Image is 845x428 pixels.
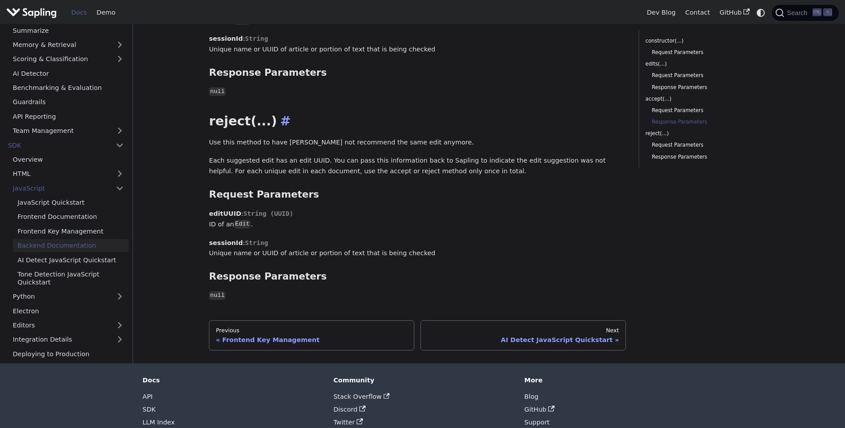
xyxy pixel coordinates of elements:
p: : Unique name or UUID of article or portion of text that is being checked [209,238,626,259]
a: Sapling.ai [6,6,60,19]
a: Request Parameters [652,48,762,57]
a: Memory & Retrieval [8,38,129,51]
a: PreviousFrontend Key Management [209,320,414,350]
p: : Unique name or UUID of article or portion of text that is being checked [209,34,626,55]
a: Guardrails [8,96,129,109]
h2: reject(...) [209,113,626,129]
a: Request Parameters [652,71,762,80]
a: Frontend Key Management [13,225,129,237]
p: Use this method to have [PERSON_NAME] not recommend the same edit anymore. [209,137,626,148]
code: null [209,87,226,96]
h3: Response Parameters [209,67,626,79]
a: Overview [8,153,129,166]
span: String (UUID) [244,210,294,217]
a: Tone Detection JavaScript Quickstart [13,268,129,288]
a: Summarize [8,24,129,37]
span: Search [784,9,813,16]
p: Each suggested edit has an edit UUID. You can pass this information back to Sapling to indicate t... [209,156,626,177]
img: Sapling.ai [6,6,57,19]
a: Discord [334,406,366,413]
a: API Reporting [8,110,129,123]
a: AI Detector [8,67,129,80]
a: HTML [8,167,129,180]
a: Direct link to reject(...) [277,113,291,128]
a: Electron [8,304,129,317]
a: Response Parameters [652,118,762,126]
a: Frontend Documentation [13,210,129,223]
nav: Docs pages [209,320,626,350]
span: String [245,35,268,42]
a: LLM Index [142,419,175,426]
div: Docs [142,376,321,384]
button: Search (Ctrl+K) [772,5,838,21]
a: Docs [67,6,92,19]
a: accept(...) [645,95,766,103]
span: String [245,239,268,246]
a: edits(...) [645,60,766,68]
a: API [142,393,153,400]
a: Benchmarking & Evaluation [8,82,129,94]
a: GitHub [524,406,554,413]
a: Support [524,419,550,426]
button: Switch between dark and light mode (currently system mode) [755,6,767,19]
a: Request Parameters [652,106,762,115]
button: Expand sidebar category 'Editors' [111,319,129,332]
kbd: K [823,8,832,16]
div: Next [428,327,619,334]
div: Community [334,376,512,384]
div: AI Detect JavaScript Quickstart [428,336,619,344]
a: Contact [680,6,715,19]
h3: Request Parameters [209,189,626,201]
a: Integration Details [8,333,129,346]
strong: sessionId [209,35,243,42]
div: Frontend Key Management [216,336,408,344]
button: Collapse sidebar category 'SDK' [111,139,129,152]
a: Response Parameters [652,153,762,161]
a: Twitter [334,419,363,426]
div: More [524,376,703,384]
div: Previous [216,327,408,334]
a: Blog [524,393,538,400]
code: null [209,291,226,300]
code: Edit [234,16,251,25]
a: Backend Documentation [13,239,129,252]
a: constructor(...) [645,37,766,45]
a: Team Management [8,125,129,137]
a: Response Parameters [652,83,762,92]
a: Pricing [3,362,129,375]
a: Deploying to Production [8,347,129,360]
a: NextAI Detect JavaScript Quickstart [421,320,626,350]
a: reject(...) [645,129,766,138]
strong: sessionId [209,239,243,246]
a: GitHub [715,6,754,19]
a: Demo [92,6,120,19]
h3: Response Parameters [209,271,626,283]
a: Scoring & Classification [8,53,129,66]
a: SDK [142,406,156,413]
a: Dev Blog [642,6,680,19]
a: JavaScript Quickstart [13,196,129,209]
strong: editUUID [209,210,241,217]
a: Request Parameters [652,141,762,149]
a: Editors [8,319,111,332]
a: AI Detect JavaScript Quickstart [13,253,129,266]
code: Edit [234,220,251,229]
p: : ID of an . [209,209,626,230]
a: Stack Overflow [334,393,389,400]
a: JavaScript [8,182,129,195]
a: Python [8,290,129,303]
a: SDK [3,139,111,152]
